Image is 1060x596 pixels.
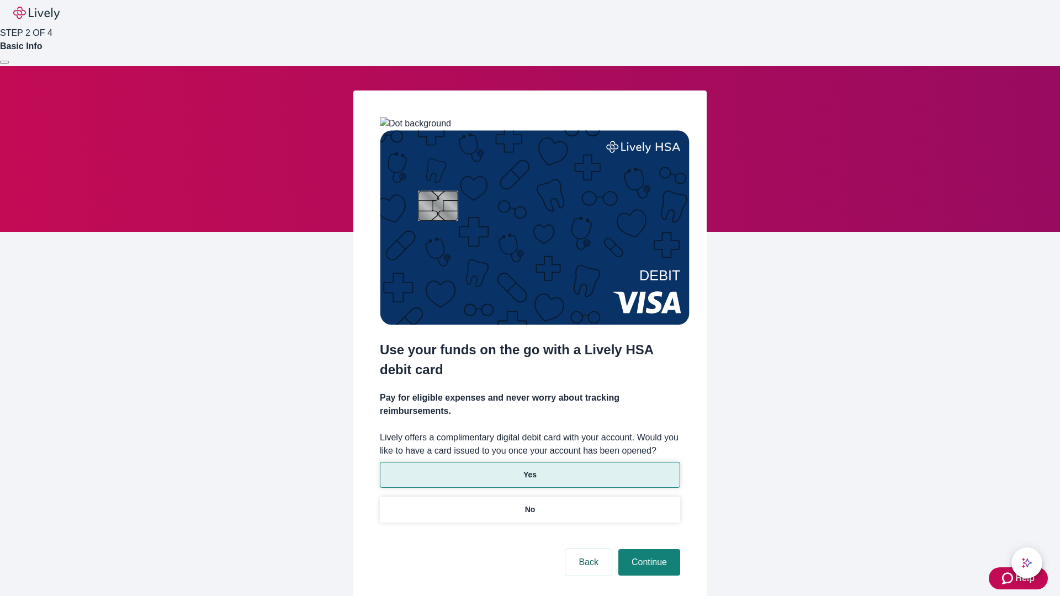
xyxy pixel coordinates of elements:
[565,549,612,576] button: Back
[1015,572,1035,585] span: Help
[380,497,680,523] button: No
[380,391,680,418] h4: Pay for eligible expenses and never worry about tracking reimbursements.
[380,462,680,488] button: Yes
[380,117,451,130] img: Dot background
[1011,547,1042,578] button: chat
[380,431,680,457] label: Lively offers a complimentary digital debit card with your account. Would you like to have a card...
[380,130,690,325] img: Debit card
[13,7,60,20] img: Lively
[523,469,537,481] p: Yes
[380,340,680,380] h2: Use your funds on the go with a Lively HSA debit card
[525,504,536,515] p: No
[989,567,1048,589] button: Zendesk support iconHelp
[618,549,680,576] button: Continue
[1021,557,1032,568] svg: Lively AI Assistant
[1002,572,1015,585] svg: Zendesk support icon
